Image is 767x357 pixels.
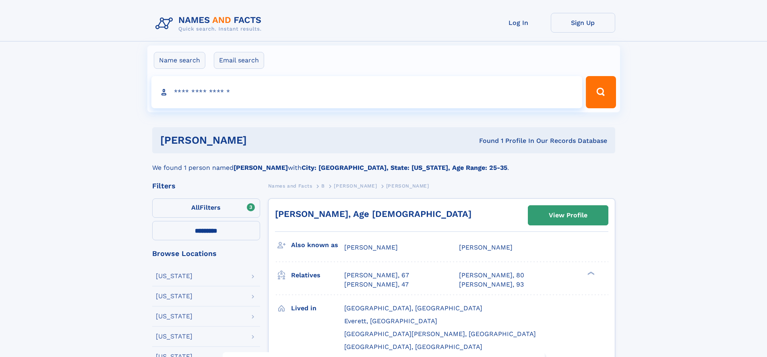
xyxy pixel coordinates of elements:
a: [PERSON_NAME] [334,181,377,191]
h3: Lived in [291,301,344,315]
div: Found 1 Profile In Our Records Database [363,136,607,145]
div: [US_STATE] [156,313,192,320]
span: [PERSON_NAME] [334,183,377,189]
div: [US_STATE] [156,273,192,279]
div: Filters [152,182,260,190]
div: ❯ [585,271,595,276]
a: View Profile [528,206,608,225]
div: [US_STATE] [156,293,192,299]
a: B [321,181,325,191]
div: Browse Locations [152,250,260,257]
button: Search Button [586,76,616,108]
span: Everett, [GEOGRAPHIC_DATA] [344,317,437,325]
span: [PERSON_NAME] [459,244,513,251]
div: [US_STATE] [156,333,192,340]
h3: Relatives [291,268,344,282]
a: [PERSON_NAME], Age [DEMOGRAPHIC_DATA] [275,209,471,219]
b: City: [GEOGRAPHIC_DATA], State: [US_STATE], Age Range: 25-35 [302,164,507,171]
span: [PERSON_NAME] [344,244,398,251]
span: [GEOGRAPHIC_DATA][PERSON_NAME], [GEOGRAPHIC_DATA] [344,330,536,338]
h1: [PERSON_NAME] [160,135,363,145]
span: [PERSON_NAME] [386,183,429,189]
input: search input [151,76,583,108]
a: Names and Facts [268,181,312,191]
span: All [191,204,200,211]
div: View Profile [549,206,587,225]
a: [PERSON_NAME], 93 [459,280,524,289]
label: Email search [214,52,264,69]
label: Filters [152,198,260,218]
label: Name search [154,52,205,69]
span: [GEOGRAPHIC_DATA], [GEOGRAPHIC_DATA] [344,304,482,312]
span: B [321,183,325,189]
a: Sign Up [551,13,615,33]
b: [PERSON_NAME] [234,164,288,171]
span: [GEOGRAPHIC_DATA], [GEOGRAPHIC_DATA] [344,343,482,351]
a: [PERSON_NAME], 47 [344,280,409,289]
h3: Also known as [291,238,344,252]
a: [PERSON_NAME], 67 [344,271,409,280]
a: Log In [486,13,551,33]
div: We found 1 person named with . [152,153,615,173]
img: Logo Names and Facts [152,13,268,35]
a: [PERSON_NAME], 80 [459,271,524,280]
